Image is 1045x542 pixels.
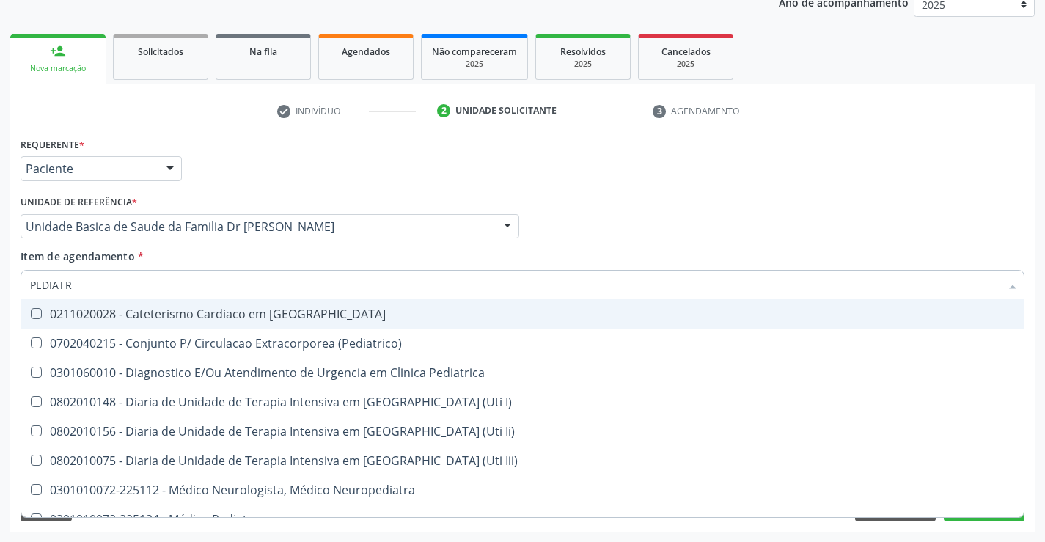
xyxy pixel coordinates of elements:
[30,455,1015,466] div: 0802010075 - Diaria de Unidade de Terapia Intensiva em [GEOGRAPHIC_DATA] (Uti Iii)
[30,308,1015,320] div: 0211020028 - Cateterismo Cardiaco em [GEOGRAPHIC_DATA]
[661,45,711,58] span: Cancelados
[249,45,277,58] span: Na fila
[432,45,517,58] span: Não compareceram
[30,270,1000,299] input: Buscar por procedimentos
[30,484,1015,496] div: 0301010072-225112 - Médico Neurologista, Médico Neuropediatra
[21,249,135,263] span: Item de agendamento
[30,396,1015,408] div: 0802010148 - Diaria de Unidade de Terapia Intensiva em [GEOGRAPHIC_DATA] (Uti I)
[30,425,1015,437] div: 0802010156 - Diaria de Unidade de Terapia Intensiva em [GEOGRAPHIC_DATA] (Uti Ii)
[21,63,95,74] div: Nova marcação
[649,59,722,70] div: 2025
[432,59,517,70] div: 2025
[342,45,390,58] span: Agendados
[30,367,1015,378] div: 0301060010 - Diagnostico E/Ou Atendimento de Urgencia em Clinica Pediatrica
[50,43,66,59] div: person_add
[26,161,152,176] span: Paciente
[437,104,450,117] div: 2
[138,45,183,58] span: Solicitados
[560,45,606,58] span: Resolvidos
[26,219,489,234] span: Unidade Basica de Saude da Familia Dr [PERSON_NAME]
[21,133,84,156] label: Requerente
[21,191,137,214] label: Unidade de referência
[30,337,1015,349] div: 0702040215 - Conjunto P/ Circulacao Extracorporea (Pediatrico)
[30,513,1015,525] div: 0301010072-225124 - Médico Pediatra
[455,104,557,117] div: Unidade solicitante
[546,59,620,70] div: 2025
